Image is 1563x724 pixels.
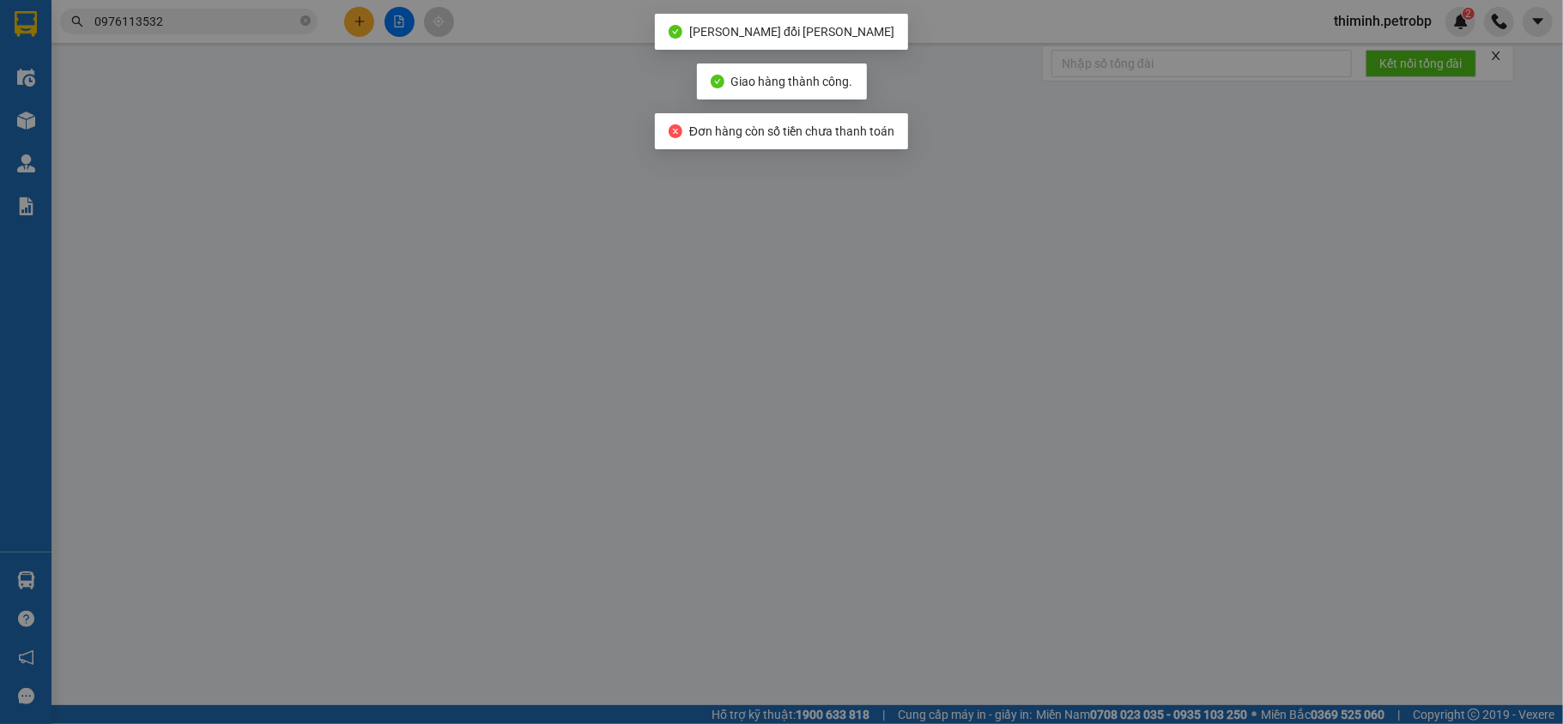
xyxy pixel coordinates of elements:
span: close-circle [669,124,682,138]
span: Đơn hàng còn số tiền chưa thanh toán [689,124,894,138]
span: check-circle [669,25,682,39]
span: check-circle [711,75,724,88]
span: Giao hàng thành công. [731,75,853,88]
span: [PERSON_NAME] đổi [PERSON_NAME] [689,25,894,39]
